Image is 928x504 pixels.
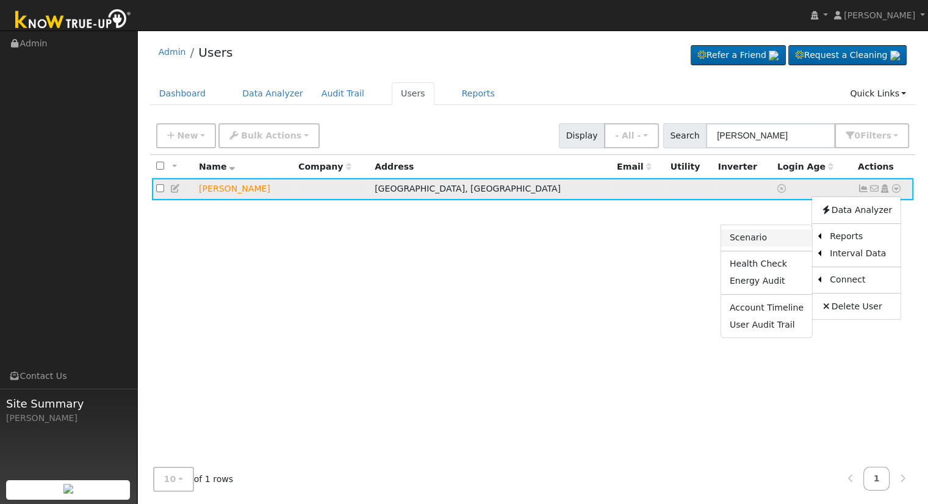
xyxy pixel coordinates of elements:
a: Scenario Report [721,229,812,247]
a: Interval Data [821,245,901,262]
img: Know True-Up [9,7,137,34]
a: User Audit Trail [721,316,812,333]
a: Quick Links [841,82,915,105]
td: Lead [195,178,294,201]
a: Other actions [891,182,902,195]
div: Actions [858,160,909,173]
a: Data Analyzer [812,201,901,218]
span: of 1 rows [153,467,234,492]
a: Login As [879,184,890,193]
span: Search [663,123,707,148]
img: retrieve [63,484,73,494]
div: Utility [671,160,710,173]
span: Days since last login [777,162,833,171]
div: Address [375,160,608,173]
a: Admin [159,47,186,57]
a: Not connected [858,184,869,193]
i: No email address [869,184,880,193]
span: Filter [860,131,891,140]
div: Inverter [718,160,769,173]
a: 1 [863,467,890,491]
span: Name [199,162,235,171]
a: No login access [777,184,788,193]
button: Bulk Actions [218,123,319,148]
a: Request a Cleaning [788,45,907,66]
a: Audit Trail [312,82,373,105]
span: [PERSON_NAME] [844,10,915,20]
button: - All - [604,123,659,148]
a: Users [392,82,434,105]
img: retrieve [890,51,900,60]
span: Display [559,123,605,148]
span: 10 [164,474,176,484]
a: Data Analyzer [233,82,312,105]
button: 0Filters [835,123,909,148]
a: Dashboard [150,82,215,105]
input: Search [706,123,835,148]
a: Reports [453,82,504,105]
a: Edit User [170,184,181,193]
span: Bulk Actions [241,131,301,140]
a: Refer a Friend [691,45,786,66]
span: Company name [298,162,351,171]
a: Reports [821,228,901,245]
a: Account Timeline Report [721,299,812,316]
a: Users [198,45,232,60]
a: Delete User [812,298,901,315]
span: Email [617,162,651,171]
a: Energy Audit Report [721,273,812,290]
img: retrieve [769,51,779,60]
span: Site Summary [6,395,131,412]
div: [PERSON_NAME] [6,412,131,425]
a: Connect [821,272,901,289]
td: [GEOGRAPHIC_DATA], [GEOGRAPHIC_DATA] [370,178,613,201]
span: s [886,131,891,140]
button: 10 [153,467,194,492]
span: New [177,131,198,140]
button: New [156,123,217,148]
a: Health Check Report [721,256,812,273]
